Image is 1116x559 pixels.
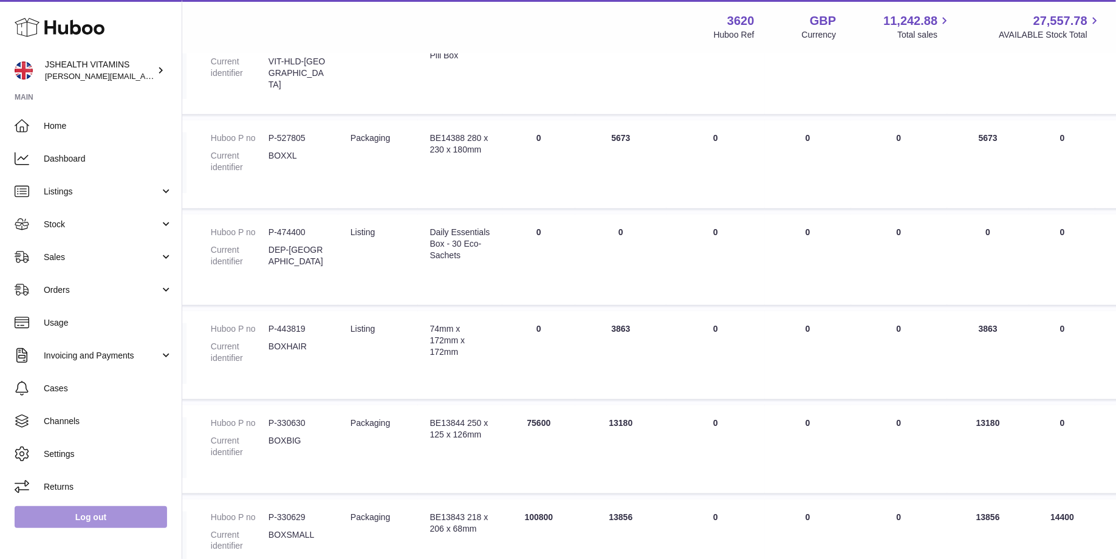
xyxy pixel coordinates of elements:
[269,323,326,335] dd: P-443819
[211,323,269,335] dt: Huboo P no
[15,61,33,80] img: francesca@jshealthvitamins.com
[44,252,160,263] span: Sales
[430,323,490,358] div: 74mm x 172mm x 172mm
[666,214,765,305] td: 0
[430,512,490,535] div: BE13843 218 x 206 x 68mm
[1029,26,1095,114] td: 997
[44,317,173,329] span: Usage
[666,26,765,114] td: 0
[44,219,160,230] span: Stock
[883,13,937,29] span: 11,242.88
[269,512,326,523] dd: P-330629
[269,150,326,173] dd: BOXXL
[727,13,755,29] strong: 3620
[45,59,154,82] div: JSHEALTH VITAMINS
[269,132,326,144] dd: P-527805
[765,405,851,493] td: 0
[765,26,851,114] td: 22
[430,417,490,441] div: BE13844 250 x 125 x 126mm
[45,71,244,81] span: [PERSON_NAME][EMAIL_ADDRESS][DOMAIN_NAME]
[802,29,837,41] div: Currency
[575,405,666,493] td: 13180
[430,132,490,156] div: BE14388 280 x 230 x 180mm
[502,26,575,114] td: 16000
[351,324,375,334] span: listing
[897,512,902,522] span: 0
[44,416,173,427] span: Channels
[575,214,666,305] td: 0
[269,227,326,238] dd: P-474400
[999,13,1101,41] a: 27,557.78 AVAILABLE Stock Total
[211,341,269,364] dt: Current identifier
[351,133,390,143] span: packaging
[269,341,326,364] dd: BOXHAIR
[897,418,902,428] span: 0
[211,56,269,91] dt: Current identifier
[15,506,167,528] a: Log out
[44,186,160,197] span: Listings
[269,529,326,552] dd: BOXSMALL
[44,448,173,460] span: Settings
[947,311,1030,399] td: 3863
[502,311,575,399] td: 0
[883,13,951,41] a: 11,242.88 Total sales
[897,324,902,334] span: 0
[947,120,1030,208] td: 5673
[351,512,390,522] span: packaging
[44,120,173,132] span: Home
[1029,405,1095,493] td: 0
[1029,214,1095,305] td: 0
[44,153,173,165] span: Dashboard
[211,417,269,429] dt: Huboo P no
[430,227,490,261] div: Daily Essentials Box - 30 Eco-Sachets
[765,120,851,208] td: 0
[765,214,851,305] td: 0
[947,214,1030,305] td: 0
[999,29,1101,41] span: AVAILABLE Stock Total
[666,405,765,493] td: 0
[666,120,765,208] td: 0
[502,120,575,208] td: 0
[44,383,173,394] span: Cases
[211,435,269,458] dt: Current identifier
[351,418,390,428] span: packaging
[1029,311,1095,399] td: 0
[44,481,173,493] span: Returns
[351,227,375,237] span: listing
[897,29,951,41] span: Total sales
[666,311,765,399] td: 0
[765,311,851,399] td: 0
[269,244,326,267] dd: DEP-[GEOGRAPHIC_DATA]
[1029,120,1095,208] td: 0
[1033,13,1087,29] span: 27,557.78
[947,26,1030,114] td: 9884
[502,214,575,305] td: 0
[44,284,160,296] span: Orders
[714,29,755,41] div: Huboo Ref
[211,529,269,552] dt: Current identifier
[897,227,902,237] span: 0
[211,132,269,144] dt: Huboo P no
[575,26,666,114] td: 9906
[502,405,575,493] td: 75600
[897,133,902,143] span: 0
[211,512,269,523] dt: Huboo P no
[575,311,666,399] td: 3863
[211,227,269,238] dt: Huboo P no
[269,417,326,429] dd: P-330630
[269,435,326,458] dd: BOXBIG
[947,405,1030,493] td: 13180
[44,350,160,362] span: Invoicing and Payments
[211,244,269,267] dt: Current identifier
[269,56,326,91] dd: VIT-HLD-[GEOGRAPHIC_DATA]
[810,13,836,29] strong: GBP
[575,120,666,208] td: 5673
[211,150,269,173] dt: Current identifier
